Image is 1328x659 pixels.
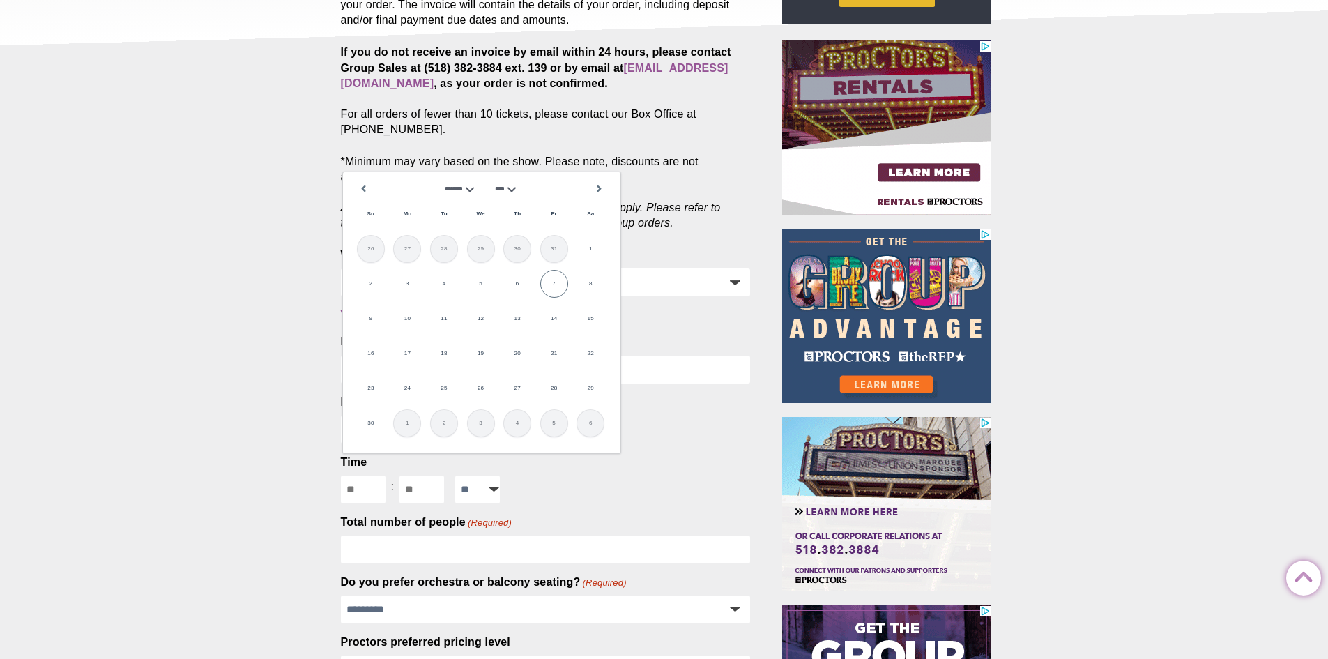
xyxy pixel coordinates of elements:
iframe: Advertisement [782,229,991,403]
a: Prev [353,179,374,199]
a: 15 [577,305,604,333]
div: . [341,308,751,323]
a: 25 [430,374,458,402]
label: Total number of people [341,515,512,530]
a: 1 [577,235,604,263]
span: 4 [503,409,531,437]
a: 9 [357,305,385,333]
a: 22 [577,340,604,368]
a: 18 [430,340,458,368]
a: 10 [393,305,421,333]
a: 26 [467,374,495,402]
a: 21 [540,340,568,368]
a: Next [589,179,610,199]
span: Friday [540,200,568,228]
span: Tuesday [430,200,458,228]
span: 30 [503,235,531,263]
span: 31 [540,235,568,263]
span: 27 [393,235,421,263]
span: 1 [393,409,421,437]
a: 5 [467,270,495,298]
span: Thursday [503,200,531,228]
label: Proctors preferred pricing level [341,635,510,650]
span: 26 [357,235,385,263]
a: 4 [430,270,458,298]
span: 6 [577,409,604,437]
iframe: Advertisement [782,417,991,591]
a: 7 [540,270,568,298]
span: (Required) [581,577,627,589]
a: 30 [357,409,385,437]
label: Performance selection [341,334,509,349]
span: 29 [467,235,495,263]
span: 3 [467,409,495,437]
a: 20 [503,340,531,368]
select: Select year [495,186,520,192]
label: Do you prefer orchestra or balcony seating? [341,575,627,590]
a: 14 [540,305,568,333]
a: 12 [467,305,495,333]
p: *Minimum may vary based on the show. Please note, discounts are not available on Premium or Lia S... [341,154,751,231]
a: 16 [357,340,385,368]
a: 23 [357,374,385,402]
label: Date [341,395,365,410]
a: 13 [503,305,531,333]
span: Sunday [357,200,385,228]
iframe: Advertisement [782,40,991,215]
a: 11 [430,305,458,333]
span: 5 [540,409,568,437]
a: Back to Top [1286,561,1314,589]
a: 27 [503,374,531,402]
legend: Time [341,455,367,470]
a: 3 [393,270,421,298]
a: 29 [577,374,604,402]
a: 28 [540,374,568,402]
a: 8 [577,270,604,298]
a: 2 [357,270,385,298]
div: : [386,476,400,498]
span: (Required) [466,517,512,529]
span: 2 [430,409,458,437]
select: Select month [443,186,478,192]
label: Which venue? [341,248,464,263]
a: 19 [467,340,495,368]
p: For all orders of fewer than 10 tickets, please contact our Box Office at [PHONE_NUMBER]. [341,45,751,137]
span: 28 [430,235,458,263]
a: 17 [393,340,421,368]
span: Monday [393,200,421,228]
span: Wednesday [467,200,495,228]
em: All orders are subject to availability. Some restrictions apply. Please refer to the for procedur... [341,202,721,229]
strong: If you do not receive an invoice by email within 24 hours, please contact Group Sales at (518) 38... [341,46,731,89]
a: 24 [393,374,421,402]
a: View Proctors performances [341,309,484,321]
a: 6 [503,270,531,298]
a: [EMAIL_ADDRESS][DOMAIN_NAME] [341,62,728,89]
span: Saturday [577,200,604,228]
